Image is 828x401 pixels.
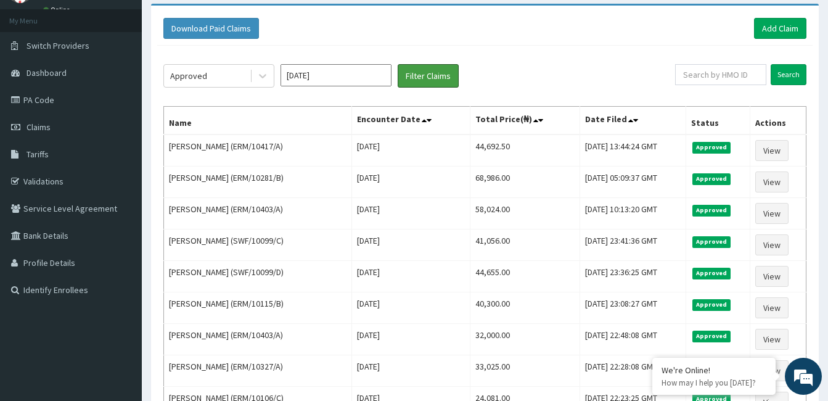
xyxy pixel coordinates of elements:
td: [DATE] 23:36:25 GMT [580,261,686,292]
th: Actions [750,107,806,135]
a: Online [43,6,73,14]
button: Filter Claims [398,64,459,88]
div: Chat with us now [64,69,207,85]
a: View [755,329,789,350]
th: Status [686,107,750,135]
td: [DATE] [351,198,470,229]
td: [PERSON_NAME] (SWF/10099/D) [164,261,352,292]
td: [DATE] [351,324,470,355]
th: Name [164,107,352,135]
span: Tariffs [27,149,49,160]
td: 32,000.00 [470,324,580,355]
a: View [755,297,789,318]
td: [PERSON_NAME] (ERM/10403/A) [164,324,352,355]
td: [PERSON_NAME] (ERM/10327/A) [164,355,352,387]
td: 44,655.00 [470,261,580,292]
img: d_794563401_company_1708531726252_794563401 [23,62,50,93]
textarea: Type your message and hit 'Enter' [6,269,235,312]
td: 40,300.00 [470,292,580,324]
input: Search [771,64,806,85]
span: Approved [692,173,731,184]
div: Approved [170,70,207,82]
td: [DATE] [351,355,470,387]
span: Claims [27,122,51,133]
th: Total Price(₦) [470,107,580,135]
div: Minimize live chat window [202,6,232,36]
span: Approved [692,205,731,216]
td: [DATE] 10:13:20 GMT [580,198,686,229]
span: Approved [692,299,731,310]
span: Approved [692,331,731,342]
span: We're online! [72,122,170,246]
input: Select Month and Year [281,64,391,86]
a: View [755,172,789,192]
th: Date Filed [580,107,686,135]
td: [DATE] 23:08:27 GMT [580,292,686,324]
td: [DATE] 05:09:37 GMT [580,167,686,198]
span: Dashboard [27,67,67,78]
td: [DATE] 22:48:08 GMT [580,324,686,355]
button: Download Paid Claims [163,18,259,39]
td: [DATE] [351,261,470,292]
td: 68,986.00 [470,167,580,198]
td: [DATE] 23:41:36 GMT [580,229,686,261]
td: 33,025.00 [470,355,580,387]
td: [DATE] [351,134,470,167]
td: [PERSON_NAME] (SWF/10099/C) [164,229,352,261]
td: [DATE] [351,292,470,324]
a: Add Claim [754,18,806,39]
td: [PERSON_NAME] (ERM/10115/B) [164,292,352,324]
td: 41,056.00 [470,229,580,261]
td: 44,692.50 [470,134,580,167]
td: [PERSON_NAME] (ERM/10403/A) [164,198,352,229]
td: [PERSON_NAME] (ERM/10417/A) [164,134,352,167]
th: Encounter Date [351,107,470,135]
a: View [755,140,789,161]
p: How may I help you today? [662,378,766,388]
td: [DATE] [351,167,470,198]
input: Search by HMO ID [675,64,766,85]
span: Approved [692,142,731,153]
span: Switch Providers [27,40,89,51]
div: We're Online! [662,365,766,376]
td: [DATE] [351,229,470,261]
a: View [755,203,789,224]
td: [DATE] 22:28:08 GMT [580,355,686,387]
td: [PERSON_NAME] (ERM/10281/B) [164,167,352,198]
a: View [755,234,789,255]
td: 58,024.00 [470,198,580,229]
span: Approved [692,268,731,279]
span: Approved [692,236,731,247]
td: [DATE] 13:44:24 GMT [580,134,686,167]
a: View [755,266,789,287]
